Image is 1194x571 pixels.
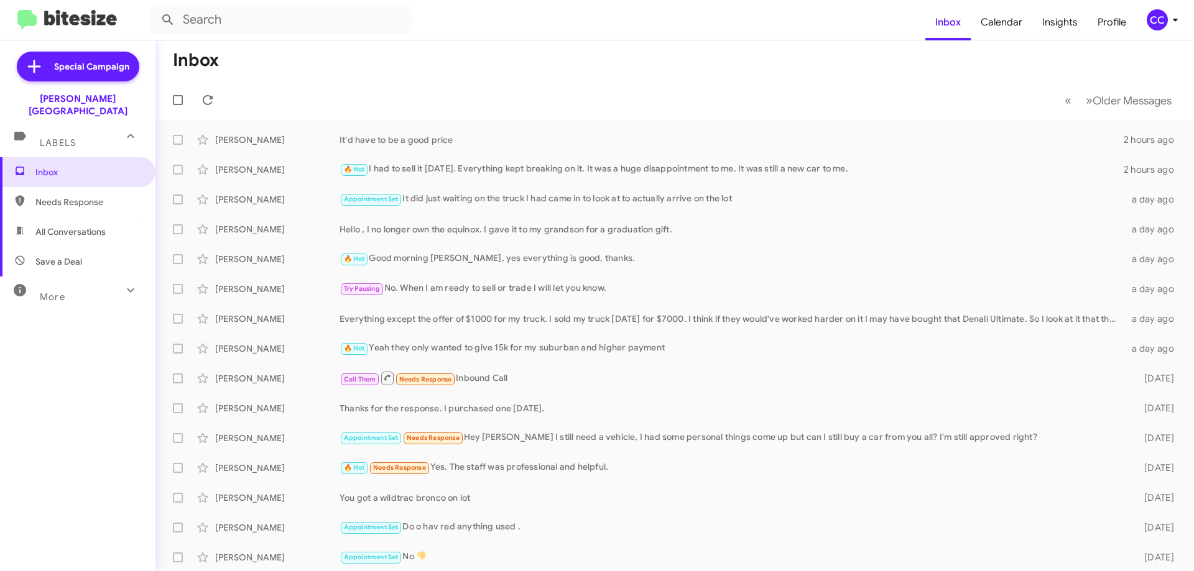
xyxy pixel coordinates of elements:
[1065,93,1071,108] span: «
[1124,313,1184,325] div: a day ago
[215,253,340,265] div: [PERSON_NAME]
[35,166,141,178] span: Inbox
[1124,342,1184,355] div: a day ago
[215,283,340,295] div: [PERSON_NAME]
[35,196,141,208] span: Needs Response
[925,4,971,40] a: Inbox
[215,163,340,176] div: [PERSON_NAME]
[215,134,340,146] div: [PERSON_NAME]
[215,462,340,474] div: [PERSON_NAME]
[344,285,380,293] span: Try Pausing
[340,313,1124,325] div: Everything except the offer of $1000 for my truck. I sold my truck [DATE] for $7000. I think if t...
[215,372,340,385] div: [PERSON_NAME]
[1124,163,1184,176] div: 2 hours ago
[1136,9,1180,30] button: CC
[340,281,1124,296] div: No. When I am ready to sell or trade I will let you know.
[399,375,452,383] span: Needs Response
[344,195,399,203] span: Appointment Set
[35,226,106,238] span: All Conversations
[1124,283,1184,295] div: a day ago
[340,223,1124,235] div: Hello , I no longer own the equinox. I gave it to my grandson for a graduation gift.
[340,134,1124,146] div: It'd have to be a good price
[215,342,340,355] div: [PERSON_NAME]
[344,165,365,173] span: 🔥 Hot
[344,464,365,472] span: 🔥 Hot
[344,344,365,352] span: 🔥 Hot
[407,434,460,442] span: Needs Response
[340,162,1124,176] div: I had to sell it [DATE]. Everything kept breaking on it. It was a huge disappointment to me. It w...
[340,252,1124,266] div: Good morning [PERSON_NAME], yes everything is good, thanks.
[1124,372,1184,385] div: [DATE]
[1124,193,1184,206] div: a day ago
[215,491,340,504] div: [PERSON_NAME]
[1124,223,1184,235] div: a day ago
[340,402,1124,414] div: Thanks for the response. I purchased one [DATE].
[340,460,1124,475] div: Yes. The staff was professional and helpful.
[35,255,82,268] span: Save a Deal
[1057,88,1079,113] button: Previous
[40,137,76,148] span: Labels
[344,375,376,383] span: Call Them
[1086,93,1093,108] span: »
[1124,134,1184,146] div: 2 hours ago
[215,432,340,444] div: [PERSON_NAME]
[340,192,1124,206] div: It did just waiting on the truck I had came in to look at to actually arrive on the lot
[215,193,340,206] div: [PERSON_NAME]
[1058,88,1179,113] nav: Page navigation example
[1124,551,1184,564] div: [DATE]
[1124,491,1184,504] div: [DATE]
[54,60,129,73] span: Special Campaign
[340,431,1124,445] div: Hey [PERSON_NAME] I still need a vehicle, I had some personal things come up but can I still buy ...
[340,491,1124,504] div: You got a wildtrac bronco on lot
[215,521,340,534] div: [PERSON_NAME]
[40,291,65,303] span: More
[340,341,1124,355] div: Yeah they only wanted to give 15k for my suburban and higher payment
[340,370,1124,386] div: Inbound Call
[1093,94,1172,107] span: Older Messages
[1124,402,1184,414] div: [DATE]
[173,50,219,70] h1: Inbox
[1147,9,1168,30] div: CC
[1124,253,1184,265] div: a day ago
[1078,88,1179,113] button: Next
[344,523,399,531] span: Appointment Set
[971,4,1032,40] a: Calendar
[215,313,340,325] div: [PERSON_NAME]
[373,464,426,472] span: Needs Response
[17,52,139,81] a: Special Campaign
[344,553,399,561] span: Appointment Set
[215,223,340,235] div: [PERSON_NAME]
[344,434,399,442] span: Appointment Set
[340,520,1124,534] div: Do o hav red anything used .
[344,255,365,263] span: 🔥 Hot
[340,550,1124,564] div: No 👎
[1124,432,1184,444] div: [DATE]
[1088,4,1136,40] a: Profile
[1032,4,1088,40] a: Insights
[1124,521,1184,534] div: [DATE]
[215,551,340,564] div: [PERSON_NAME]
[1124,462,1184,474] div: [DATE]
[215,402,340,414] div: [PERSON_NAME]
[150,5,412,35] input: Search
